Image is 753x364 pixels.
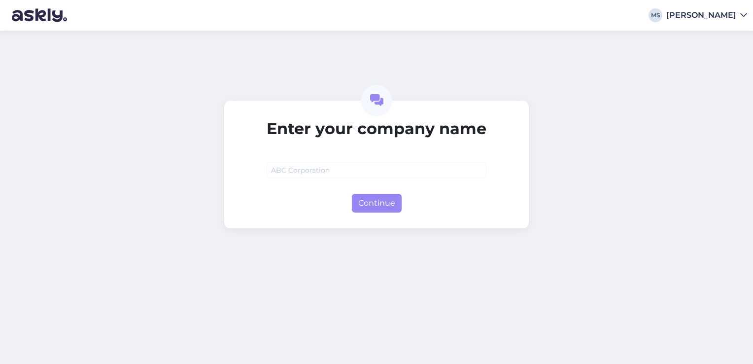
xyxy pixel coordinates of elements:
a: [PERSON_NAME] [666,11,747,19]
h2: Enter your company name [267,119,486,138]
button: Continue [352,194,402,213]
input: ABC Corporation [267,163,486,178]
div: MS [649,8,662,22]
div: [PERSON_NAME] [666,11,736,19]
